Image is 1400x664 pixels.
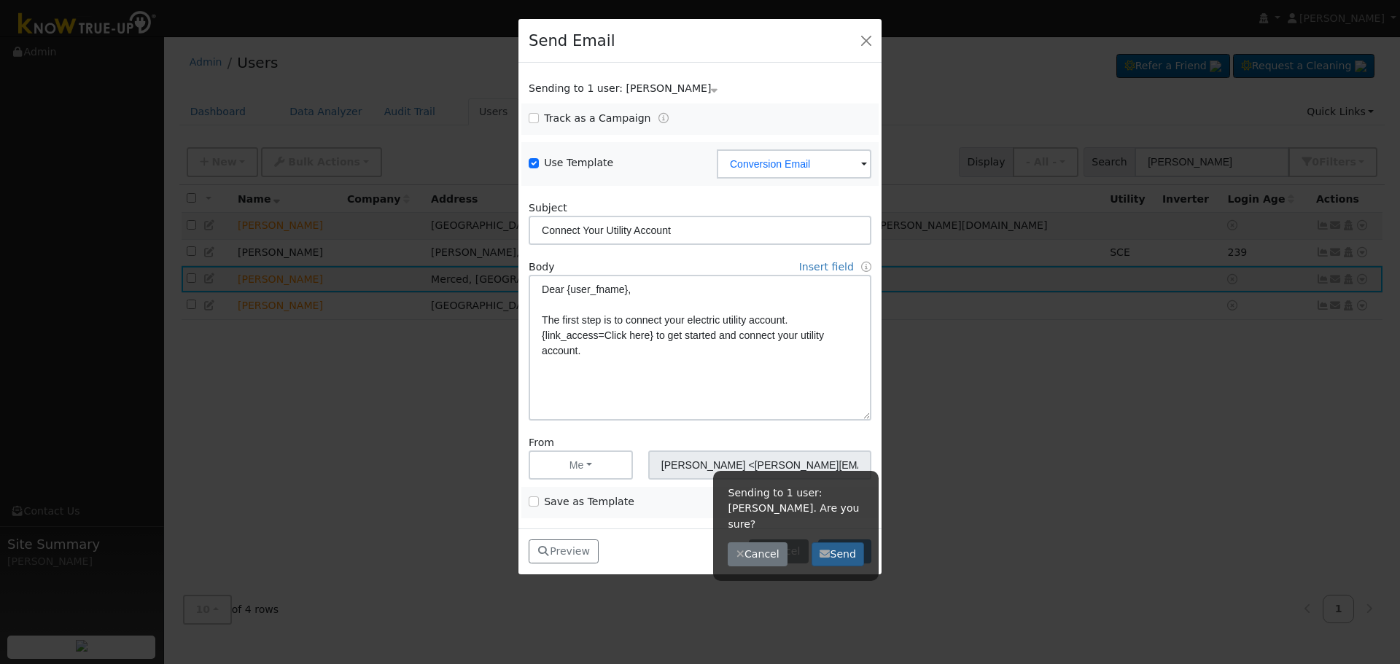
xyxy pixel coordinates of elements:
[529,259,555,275] label: Body
[799,261,854,273] a: Insert field
[521,81,879,96] div: Show users
[728,485,864,531] p: Sending to 1 user: [PERSON_NAME]. Are you sure?
[529,539,599,564] button: Preview
[529,29,615,52] h4: Send Email
[812,542,865,567] button: Send
[861,261,871,273] a: Fields
[544,155,613,171] label: Use Template
[529,496,539,507] input: Save as Template
[529,200,567,216] label: Subject
[529,158,539,168] input: Use Template
[529,450,633,480] button: Me
[728,542,787,567] button: Cancel
[529,113,539,123] input: Track as a Campaign
[529,435,554,450] label: From
[544,111,650,126] label: Track as a Campaign
[658,112,669,124] a: Tracking Campaigns
[717,149,871,179] input: Select a Template
[544,494,634,509] label: Save as Template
